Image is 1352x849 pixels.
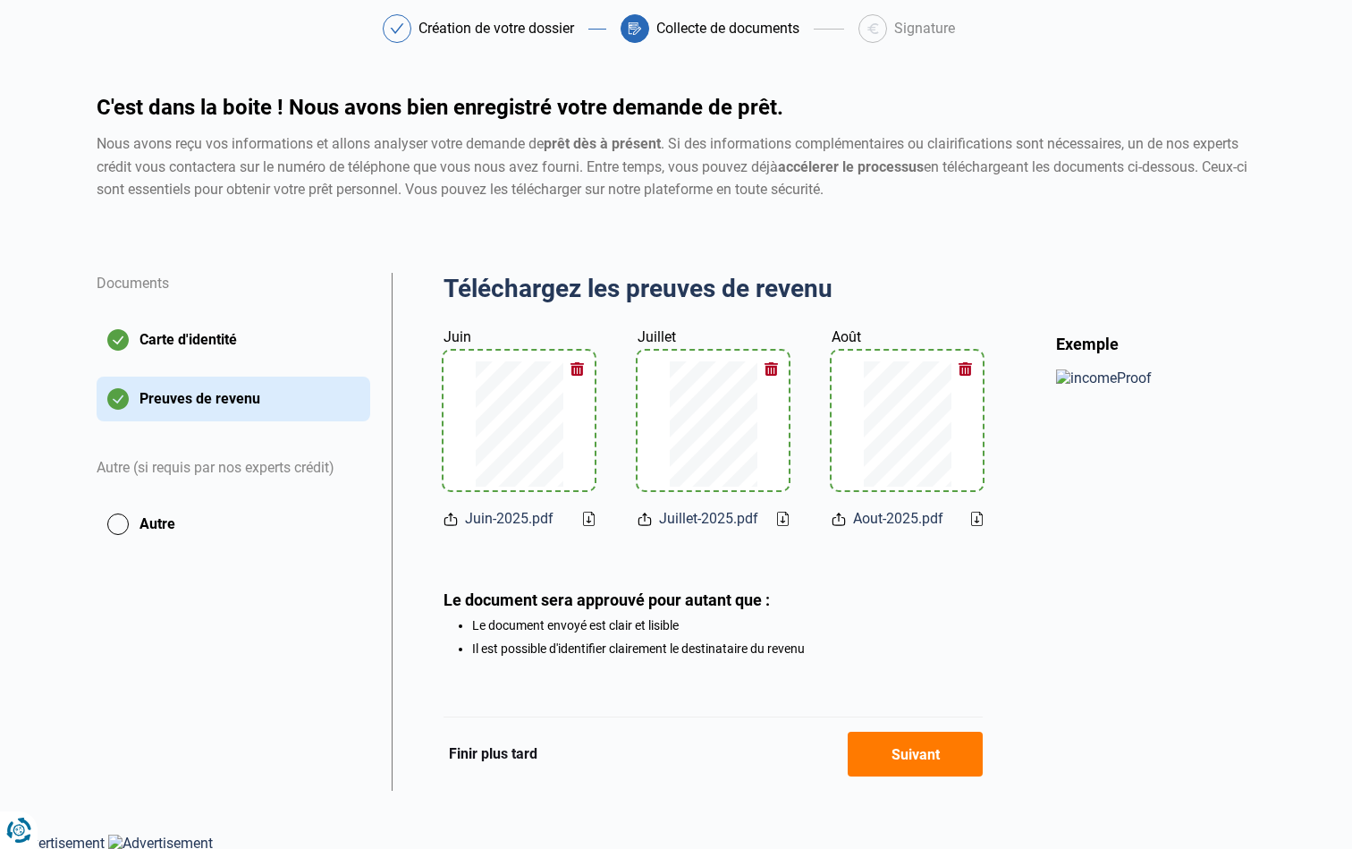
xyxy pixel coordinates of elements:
[777,512,789,526] a: Download
[778,158,924,175] strong: accélerer le processus
[444,743,543,766] button: Finir plus tard
[97,502,370,547] button: Autre
[659,508,758,530] span: Juillet-2025.pdf
[97,436,370,502] div: Autre (si requis par nos experts crédit)
[848,732,983,777] button: Suivant
[97,97,1255,118] h1: C'est dans la boite ! Nous avons bien enregistré votre demande de prêt.
[97,318,370,362] button: Carte d'identité
[97,132,1255,201] div: Nous avons reçu vos informations et allons analyser votre demande de . Si des informations complé...
[1056,369,1152,386] img: incomeProof
[97,377,370,421] button: Preuves de revenu
[444,273,983,305] h2: Téléchargez les preuves de revenu
[971,512,983,526] a: Download
[583,512,595,526] a: Download
[418,21,574,36] div: Création de votre dossier
[853,508,943,530] span: Aout-2025.pdf
[894,21,955,36] div: Signature
[472,641,983,656] li: Il est possible d'identifier clairement le destinataire du revenu
[444,327,471,348] label: Juin
[472,618,983,633] li: Le document envoyé est clair et lisible
[465,508,553,530] span: Juin-2025.pdf
[444,590,983,609] div: Le document sera approuvé pour autant que :
[638,327,676,348] label: Juillet
[544,135,661,152] strong: prêt dès à présent
[832,327,861,348] label: Août
[656,21,799,36] div: Collecte de documents
[1056,334,1256,354] div: Exemple
[97,273,370,318] div: Documents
